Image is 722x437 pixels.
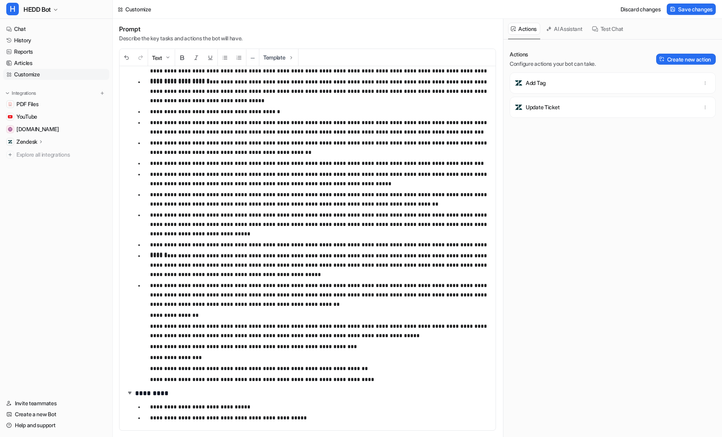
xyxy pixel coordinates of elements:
[3,398,109,409] a: Invite teammates
[667,4,716,15] button: Save changes
[3,89,38,97] button: Integrations
[218,49,232,66] button: Unordered List
[165,54,171,61] img: Dropdown Down Arrow
[16,100,38,108] span: PDF Files
[3,46,109,57] a: Reports
[508,23,540,35] button: Actions
[16,125,59,133] span: [DOMAIN_NAME]
[119,49,134,66] button: Undo
[515,79,523,87] img: Add Tag icon
[148,49,175,66] button: Text
[589,23,627,35] button: Test Chat
[526,79,546,87] p: Add Tag
[189,49,203,66] button: Italic
[3,420,109,431] a: Help and support
[175,49,189,66] button: Bold
[3,35,109,46] a: History
[659,56,665,62] img: Create action
[3,149,109,160] a: Explore all integrations
[179,54,185,61] img: Bold
[656,54,716,65] button: Create new action
[526,103,559,111] p: Update Ticket
[16,148,106,161] span: Explore all integrations
[617,4,664,15] button: Discard changes
[246,49,259,66] button: ─
[259,49,298,66] button: Template
[8,127,13,132] img: hedd.audio
[125,5,151,13] div: Customize
[203,49,217,66] button: Underline
[193,54,199,61] img: Italic
[16,138,37,146] p: Zendesk
[510,60,596,68] p: Configure actions your bot can take.
[134,49,148,66] button: Redo
[6,3,19,15] span: H
[515,103,523,111] img: Update Ticket icon
[207,54,214,61] img: Underline
[3,124,109,135] a: hedd.audio[DOMAIN_NAME]
[3,111,109,122] a: YouTubeYouTube
[5,90,10,96] img: expand menu
[222,54,228,61] img: Unordered List
[119,25,242,33] h1: Prompt
[3,58,109,69] a: Articles
[3,99,109,110] a: PDF FilesPDF Files
[232,49,246,66] button: Ordered List
[3,409,109,420] a: Create a new Bot
[3,69,109,80] a: Customize
[543,23,586,35] button: AI Assistant
[288,54,294,61] img: Template
[236,54,242,61] img: Ordered List
[510,51,596,58] p: Actions
[678,5,713,13] span: Save changes
[8,102,13,107] img: PDF Files
[16,113,37,121] span: YouTube
[138,54,144,61] img: Redo
[100,90,105,96] img: menu_add.svg
[126,389,134,397] img: expand-arrow.svg
[6,151,14,159] img: explore all integrations
[8,114,13,119] img: YouTube
[3,23,109,34] a: Chat
[12,90,36,96] p: Integrations
[8,139,13,144] img: Zendesk
[24,4,51,15] span: HEDD Bot
[119,34,242,42] p: Describe the key tasks and actions the bot will have.
[123,54,130,61] img: Undo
